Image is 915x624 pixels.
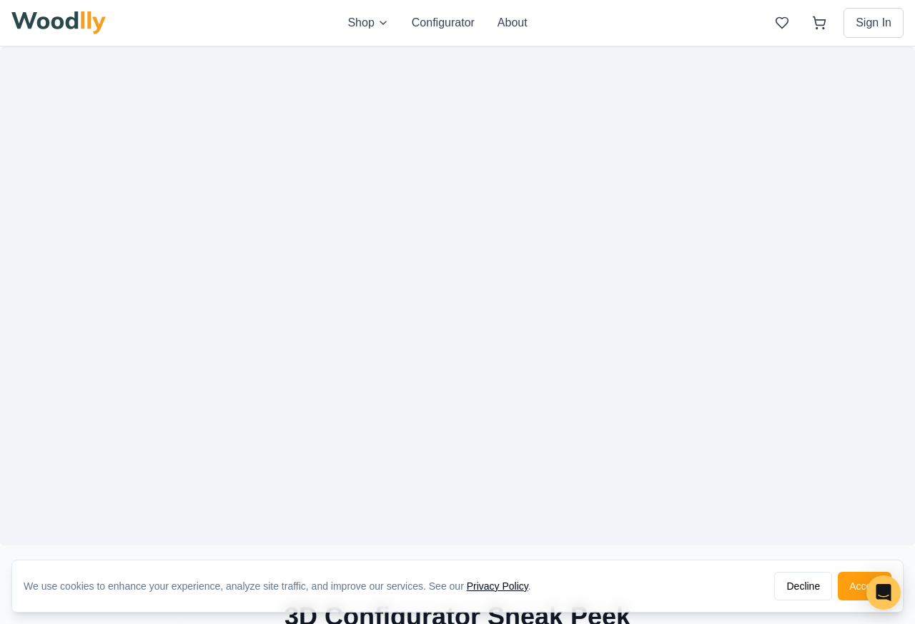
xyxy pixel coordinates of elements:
[11,11,106,34] img: Woodlly
[467,580,528,592] a: Privacy Policy
[498,14,528,31] button: About
[412,14,475,31] button: Configurator
[24,579,543,593] div: We use cookies to enhance your experience, analyze site traffic, and improve our services. See our .
[838,572,891,600] button: Accept
[866,575,901,610] div: Open Intercom Messenger
[844,8,904,38] button: Sign In
[347,14,388,31] button: Shop
[774,572,832,600] button: Decline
